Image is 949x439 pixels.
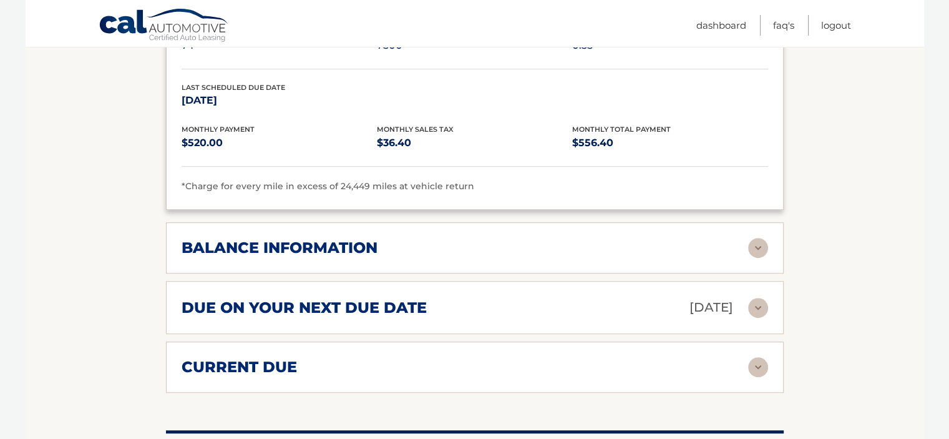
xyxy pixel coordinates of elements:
[377,125,454,134] span: Monthly Sales Tax
[182,134,377,152] p: $520.00
[696,15,746,36] a: Dashboard
[748,357,768,377] img: accordion-rest.svg
[572,125,671,134] span: Monthly Total Payment
[689,297,733,318] p: [DATE]
[821,15,851,36] a: Logout
[182,125,255,134] span: Monthly Payment
[182,92,377,109] p: [DATE]
[182,358,297,377] h2: current due
[182,298,427,317] h2: due on your next due date
[182,83,285,92] span: Last Scheduled Due Date
[377,134,572,152] p: $36.40
[748,298,768,318] img: accordion-rest.svg
[773,15,794,36] a: FAQ's
[572,134,767,152] p: $556.40
[182,239,377,257] h2: balance information
[748,238,768,258] img: accordion-rest.svg
[182,180,474,192] span: *Charge for every mile in excess of 24,449 miles at vehicle return
[99,8,230,44] a: Cal Automotive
